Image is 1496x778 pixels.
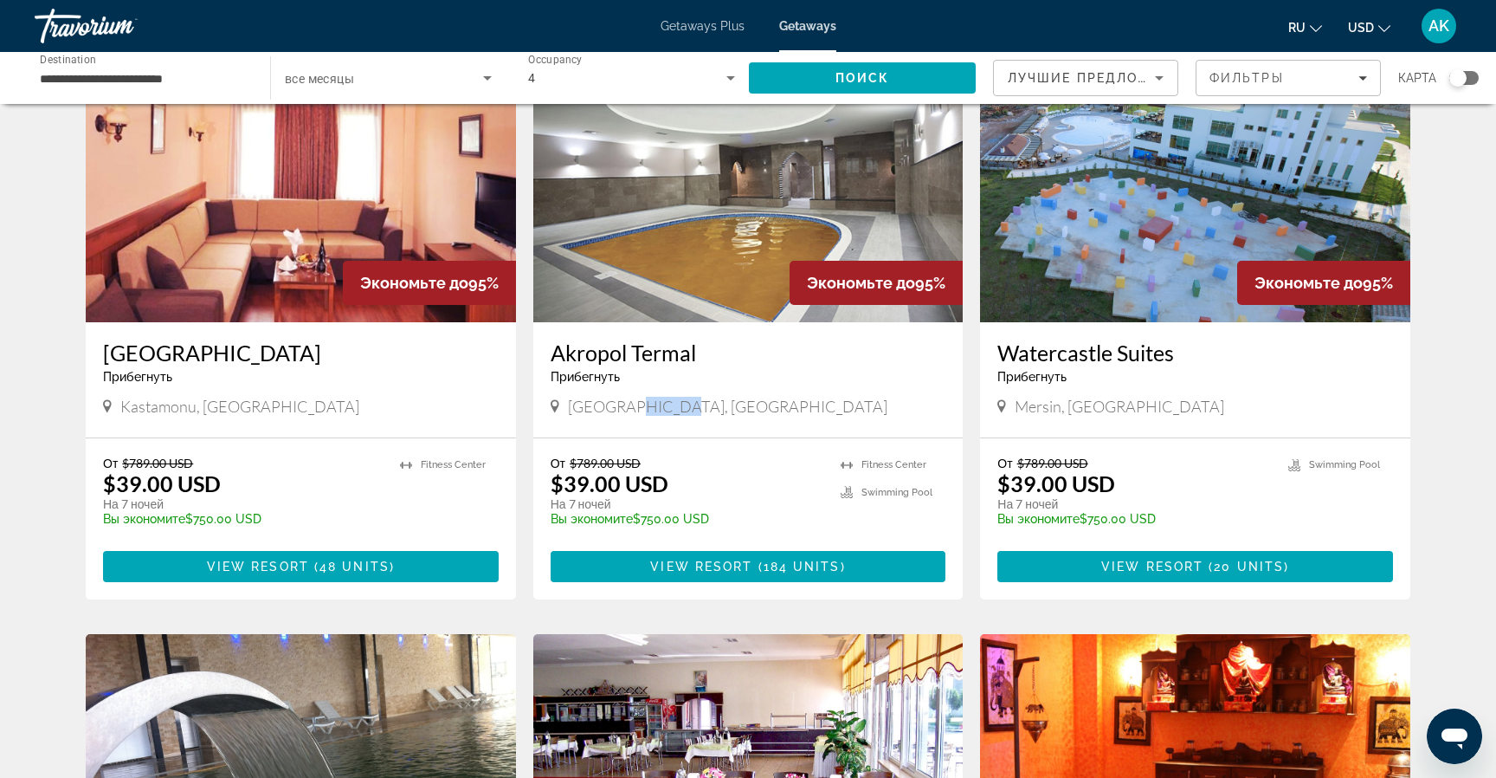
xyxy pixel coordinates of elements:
span: $789.00 USD [122,456,193,470]
button: Filters [1196,60,1381,96]
span: Вы экономите [103,512,185,526]
span: Лучшие предложения [1008,71,1192,85]
a: Akropol Termal [551,340,946,366]
span: 4 [528,71,535,85]
span: ( ) [309,560,395,574]
span: От [551,456,565,470]
span: Экономьте до [1254,274,1363,292]
span: [GEOGRAPHIC_DATA], [GEOGRAPHIC_DATA] [568,397,887,416]
span: Вы экономите [551,512,633,526]
span: AK [1428,17,1449,35]
span: View Resort [207,560,309,574]
span: Swimming Pool [1309,459,1380,470]
span: Прибегнуть [997,370,1067,384]
span: 48 units [319,560,390,574]
img: Akropol Termal [533,45,964,322]
input: Select destination [40,68,248,89]
p: На 7 ночей [997,496,1271,512]
span: $789.00 USD [1017,456,1088,470]
button: View Resort(20 units) [997,551,1393,582]
p: $750.00 USD [997,512,1271,526]
mat-select: Sort by [1008,68,1164,88]
span: ( ) [752,560,845,574]
span: Прибегнуть [551,370,620,384]
span: USD [1348,21,1374,35]
span: Экономьте до [360,274,468,292]
div: 95% [790,261,963,305]
p: $39.00 USD [997,470,1115,496]
button: View Resort(48 units) [103,551,499,582]
span: 20 units [1214,560,1284,574]
span: ru [1288,21,1306,35]
span: Swimming Pool [861,487,932,498]
div: 95% [343,261,516,305]
iframe: Кнопка запуска окна обмена сообщениями [1427,709,1482,764]
img: Watercastle Suites [980,45,1410,322]
a: Getaways Plus [661,19,745,33]
p: На 7 ночей [551,496,824,512]
span: Fitness Center [421,459,486,470]
span: все месяцы [285,72,354,86]
span: Occupancy [528,54,583,66]
p: $750.00 USD [103,512,383,526]
span: Поиск [835,71,890,85]
span: От [103,456,118,470]
span: View Resort [1101,560,1203,574]
span: Fitness Center [861,459,926,470]
span: $789.00 USD [570,456,641,470]
span: Вы экономите [997,512,1080,526]
button: View Resort(184 units) [551,551,946,582]
span: Mersin, [GEOGRAPHIC_DATA] [1015,397,1224,416]
p: $750.00 USD [551,512,824,526]
button: User Menu [1416,8,1461,44]
button: Change language [1288,15,1322,40]
span: Прибегнуть [103,370,172,384]
a: [GEOGRAPHIC_DATA] [103,340,499,366]
p: $39.00 USD [551,470,668,496]
span: 184 units [764,560,841,574]
span: От [997,456,1012,470]
p: $39.00 USD [103,470,221,496]
p: На 7 ночей [103,496,383,512]
button: Search [749,62,976,94]
span: Экономьте до [807,274,915,292]
span: View Resort [650,560,752,574]
span: ( ) [1203,560,1289,574]
span: Destination [40,53,96,65]
span: Фильтры [1209,71,1284,85]
a: Getaways [779,19,836,33]
a: Watercastle Suites [997,340,1393,366]
button: Change currency [1348,15,1390,40]
div: 95% [1237,261,1410,305]
span: карта [1398,66,1436,90]
a: Travorium [35,3,208,49]
span: Kastamonu, [GEOGRAPHIC_DATA] [120,397,359,416]
img: Ilgaz Mountain Resort [86,45,516,322]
